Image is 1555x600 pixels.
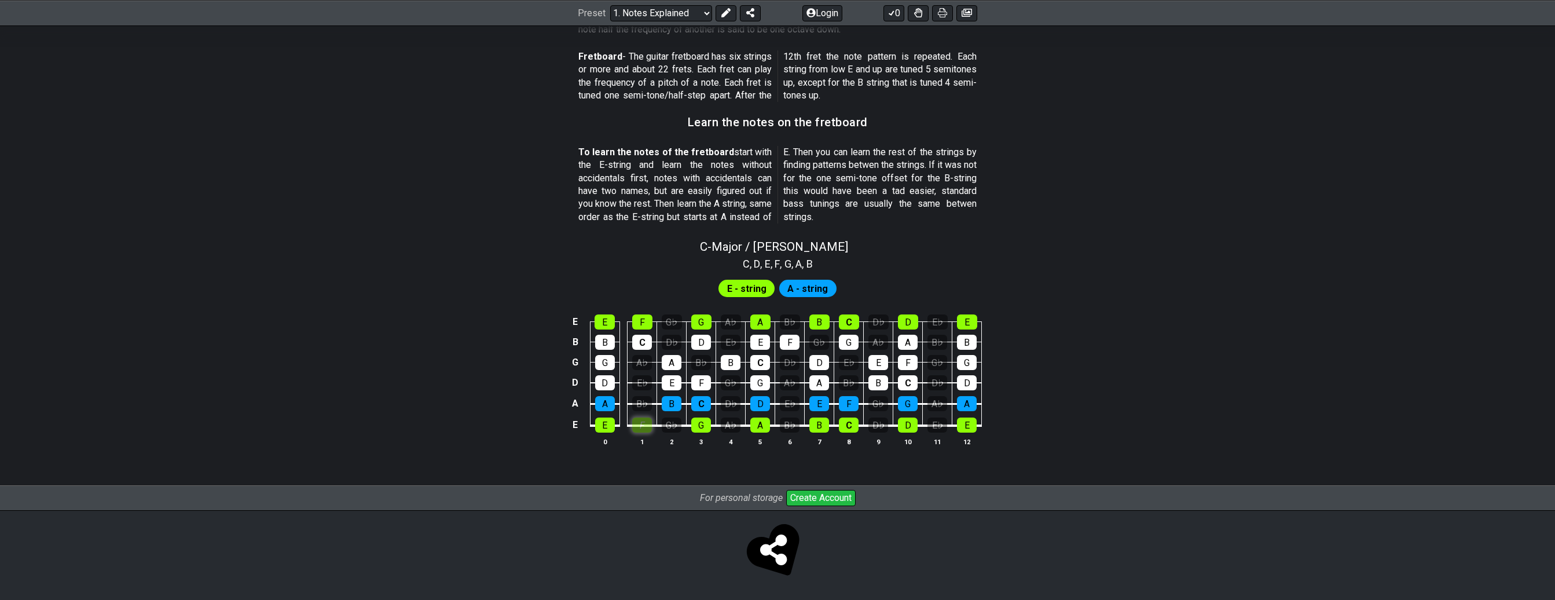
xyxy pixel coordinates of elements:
[628,436,657,448] th: 1
[662,335,681,350] div: D♭
[898,355,918,370] div: F
[898,314,918,330] div: D
[927,418,947,433] div: E♭
[802,256,806,272] span: ,
[864,436,893,448] th: 9
[662,355,681,370] div: A
[760,256,765,272] span: ,
[750,256,754,272] span: ,
[780,375,799,390] div: A♭
[569,312,582,332] td: E
[957,335,977,350] div: B
[834,436,864,448] th: 8
[868,314,889,330] div: D♭
[809,375,829,390] div: A
[775,436,805,448] th: 6
[691,335,711,350] div: D
[839,314,859,330] div: C
[957,396,977,411] div: A
[927,355,947,370] div: G♭
[716,436,746,448] th: 4
[691,355,711,370] div: B♭
[839,335,859,350] div: G
[868,355,888,370] div: E
[795,256,802,272] span: A
[662,314,682,330] div: G♭
[662,396,681,411] div: B
[908,5,929,21] button: Toggle Dexterity for all fretkits
[868,418,888,433] div: D♭
[956,5,977,21] button: Create image
[657,436,687,448] th: 2
[868,375,888,390] div: B
[595,418,615,433] div: E
[927,396,947,411] div: A♭
[780,418,799,433] div: B♭
[590,436,619,448] th: 0
[839,418,859,433] div: C
[691,314,712,330] div: G
[721,375,740,390] div: G♭
[809,314,830,330] div: B
[750,418,770,433] div: A
[927,314,948,330] div: E♭
[743,256,750,272] span: C
[578,8,606,19] span: Preset
[957,418,977,433] div: E
[809,355,829,370] div: D
[569,332,582,352] td: B
[952,436,982,448] th: 12
[898,418,918,433] div: D
[746,436,775,448] th: 5
[688,116,868,129] h3: Learn the notes on the fretboard
[662,418,681,433] div: G♭
[569,393,582,415] td: A
[839,396,859,411] div: F
[780,355,799,370] div: D♭
[775,256,780,272] span: F
[787,280,828,297] span: First enable full edit mode to edit
[771,256,775,272] span: ,
[780,335,799,350] div: F
[595,335,615,350] div: B
[750,396,770,411] div: D
[754,256,760,272] span: D
[738,254,818,272] section: Scale pitch classes
[927,335,947,350] div: B♭
[750,355,770,370] div: C
[691,418,711,433] div: G
[784,256,791,272] span: G
[569,372,582,393] td: D
[569,414,582,436] td: E
[750,314,771,330] div: A
[898,396,918,411] div: G
[898,375,918,390] div: C
[578,146,977,224] p: start with the E-string and learn the notes without accidentals first, notes with accidentals can...
[632,375,652,390] div: E♭
[957,314,977,330] div: E
[578,147,734,158] strong: To learn the notes of the fretboard
[805,436,834,448] th: 7
[578,50,977,103] p: - The guitar fretboard has six strings or more and about 22 frets. Each fret can play the frequen...
[765,256,771,272] span: E
[578,51,622,62] strong: Fretboard
[727,280,767,297] span: First enable full edit mode to edit
[662,375,681,390] div: E
[809,335,829,350] div: G♭
[780,314,800,330] div: B♭
[721,335,740,350] div: E♭
[721,396,740,411] div: D♭
[687,436,716,448] th: 3
[632,355,652,370] div: A♭
[802,5,842,21] button: Login
[595,396,615,411] div: A
[595,314,615,330] div: E
[595,375,615,390] div: D
[868,335,888,350] div: A♭
[691,375,711,390] div: F
[893,436,923,448] th: 10
[700,492,783,503] i: For personal storage
[957,375,977,390] div: D
[721,418,740,433] div: A♭
[632,314,652,330] div: F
